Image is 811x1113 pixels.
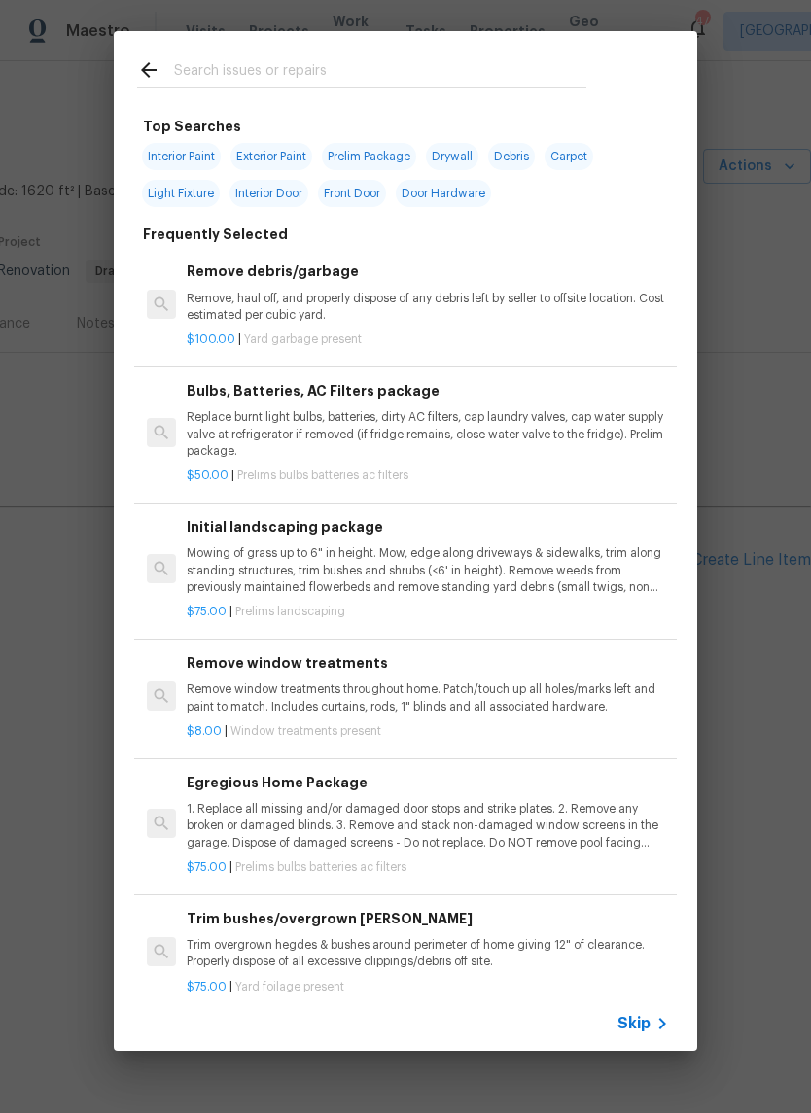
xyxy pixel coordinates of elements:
h6: Egregious Home Package [187,772,669,793]
h6: Frequently Selected [143,224,288,245]
h6: Trim bushes/overgrown [PERSON_NAME] [187,908,669,929]
h6: Remove window treatments [187,652,669,674]
p: | [187,468,669,484]
h6: Bulbs, Batteries, AC Filters package [187,380,669,401]
span: $8.00 [187,725,222,737]
span: $75.00 [187,606,227,617]
p: Remove window treatments throughout home. Patch/touch up all holes/marks left and paint to match.... [187,681,669,714]
span: Yard foilage present [235,981,344,992]
span: Prelims landscaping [235,606,345,617]
p: Replace burnt light bulbs, batteries, dirty AC filters, cap laundry valves, cap water supply valv... [187,409,669,459]
p: | [187,604,669,620]
span: Door Hardware [396,180,491,207]
p: | [187,979,669,995]
p: Remove, haul off, and properly dispose of any debris left by seller to offsite location. Cost est... [187,291,669,324]
p: | [187,331,669,348]
p: 1. Replace all missing and/or damaged door stops and strike plates. 2. Remove any broken or damag... [187,801,669,851]
p: | [187,723,669,740]
span: Carpet [545,143,593,170]
span: Light Fixture [142,180,220,207]
span: Debris [488,143,535,170]
span: $75.00 [187,861,227,873]
span: Drywall [426,143,478,170]
p: Trim overgrown hegdes & bushes around perimeter of home giving 12" of clearance. Properly dispose... [187,937,669,970]
h6: Remove debris/garbage [187,261,669,282]
p: Mowing of grass up to 6" in height. Mow, edge along driveways & sidewalks, trim along standing st... [187,545,669,595]
span: Yard garbage present [244,333,362,345]
span: $50.00 [187,470,229,481]
p: | [187,859,669,876]
span: Front Door [318,180,386,207]
h6: Initial landscaping package [187,516,669,538]
span: Prelims bulbs batteries ac filters [235,861,406,873]
h6: Top Searches [143,116,241,137]
span: Skip [617,1014,651,1033]
input: Search issues or repairs [174,58,586,87]
span: $100.00 [187,333,235,345]
span: Prelims bulbs batteries ac filters [237,470,408,481]
span: Interior Door [229,180,308,207]
span: Prelim Package [322,143,416,170]
span: Interior Paint [142,143,221,170]
span: Exterior Paint [230,143,312,170]
span: Window treatments present [230,725,381,737]
span: $75.00 [187,981,227,992]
